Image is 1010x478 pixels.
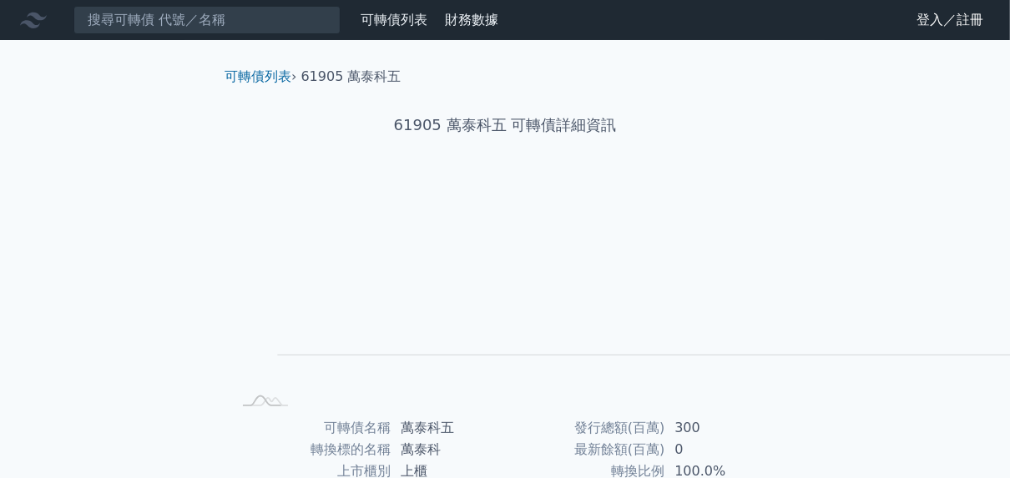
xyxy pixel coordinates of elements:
td: 最新餘額(百萬) [505,439,664,460]
td: 0 [664,439,779,460]
td: 發行總額(百萬) [505,417,664,439]
td: 萬泰科 [391,439,505,460]
td: 可轉債名稱 [231,417,391,439]
td: 轉換標的名稱 [231,439,391,460]
h1: 61905 萬泰科五 可轉債詳細資訊 [211,113,799,137]
td: 萬泰科五 [391,417,505,439]
li: 61905 萬泰科五 [301,67,401,87]
a: 可轉債列表 [225,68,291,84]
td: 300 [664,417,779,439]
input: 搜尋可轉債 代號／名稱 [73,6,341,34]
li: › [225,67,296,87]
a: 可轉債列表 [361,12,427,28]
a: 財務數據 [445,12,498,28]
a: 登入／註冊 [903,7,997,33]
